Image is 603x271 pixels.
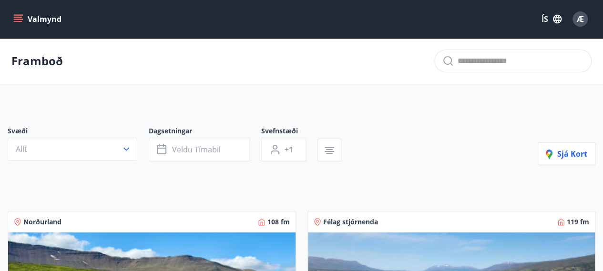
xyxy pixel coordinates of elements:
button: Sjá kort [538,142,595,165]
span: +1 [285,144,293,155]
button: menu [11,10,65,28]
span: Dagsetningar [149,126,261,138]
span: Svæði [8,126,149,138]
span: Æ [577,14,584,24]
span: 108 fm [267,217,290,227]
span: Norðurland [23,217,61,227]
span: 119 fm [567,217,589,227]
p: Framboð [11,53,63,69]
button: Allt [8,138,137,161]
button: ÍS [536,10,567,28]
span: Félag stjórnenda [323,217,378,227]
button: Veldu tímabil [149,138,250,161]
button: +1 [261,138,306,161]
span: Allt [16,144,27,154]
button: Æ [569,8,592,30]
span: Veldu tímabil [172,144,221,155]
span: Sjá kort [546,149,587,159]
span: Svefnstæði [261,126,317,138]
